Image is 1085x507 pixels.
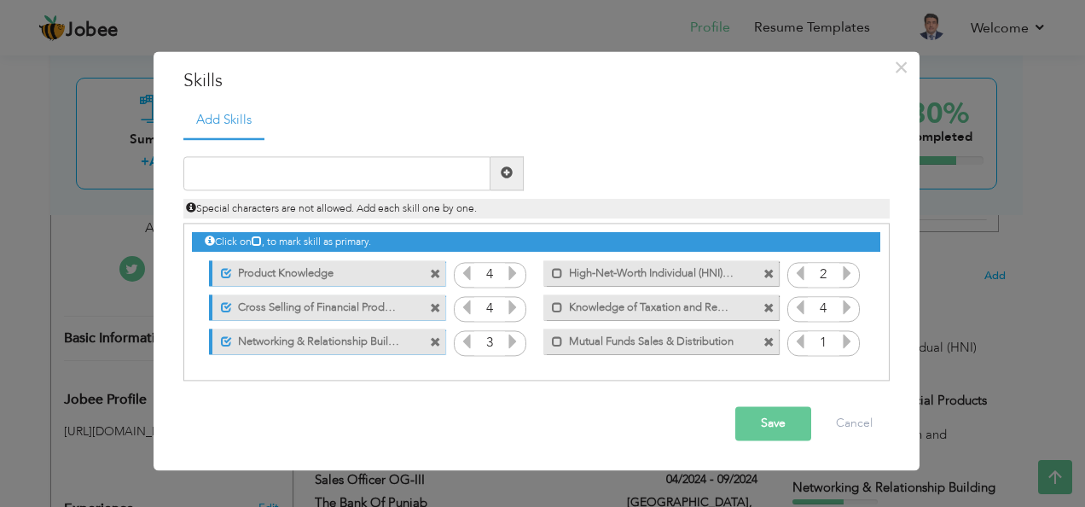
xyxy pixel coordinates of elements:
[563,295,735,317] label: Knowledge of Taxation and Regulations
[183,102,264,140] a: Add Skills
[232,295,402,317] label: Cross Selling of Financial Products
[894,52,908,83] span: ×
[735,406,811,440] button: Save
[232,329,402,351] label: Networking & Relationship Building
[888,54,915,81] button: Close
[186,201,477,215] span: Special characters are not allowed. Add each skill one by one.
[232,261,402,283] label: Product Knowledge
[183,68,890,94] h3: Skills
[563,329,735,351] label: Mutual Funds Sales & Distribution
[192,232,879,252] div: Click on , to mark skill as primary.
[819,406,890,440] button: Cancel
[563,261,735,283] label: High-Net-Worth Individual (HNI) Advisory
